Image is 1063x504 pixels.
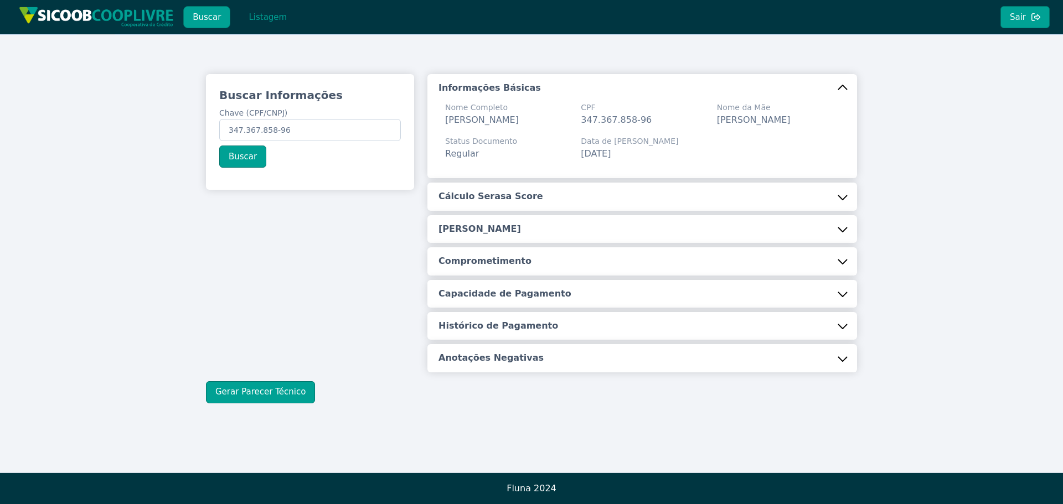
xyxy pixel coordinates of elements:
[427,74,857,102] button: Informações Básicas
[183,6,230,28] button: Buscar
[438,352,544,364] h5: Anotações Negativas
[427,280,857,308] button: Capacidade de Pagamento
[219,146,266,168] button: Buscar
[581,136,678,147] span: Data de [PERSON_NAME]
[438,82,541,94] h5: Informações Básicas
[19,7,174,27] img: img/sicoob_cooplivre.png
[445,136,517,147] span: Status Documento
[427,312,857,340] button: Histórico de Pagamento
[717,115,791,125] span: [PERSON_NAME]
[219,108,287,117] span: Chave (CPF/CNPJ)
[445,115,519,125] span: [PERSON_NAME]
[438,190,543,202] h5: Cálculo Serasa Score
[219,119,401,141] input: Chave (CPF/CNPJ)
[581,148,611,159] span: [DATE]
[239,6,296,28] button: Listagem
[445,102,519,113] span: Nome Completo
[1000,6,1050,28] button: Sair
[581,115,652,125] span: 347.367.858-96
[219,87,401,103] h3: Buscar Informações
[438,288,571,300] h5: Capacidade de Pagamento
[445,148,479,159] span: Regular
[427,344,857,372] button: Anotações Negativas
[427,247,857,275] button: Comprometimento
[438,223,521,235] h5: [PERSON_NAME]
[438,320,558,332] h5: Histórico de Pagamento
[717,102,791,113] span: Nome da Mãe
[427,183,857,210] button: Cálculo Serasa Score
[507,483,556,493] span: Fluna 2024
[206,381,315,403] button: Gerar Parecer Técnico
[427,215,857,243] button: [PERSON_NAME]
[581,102,652,113] span: CPF
[438,255,531,267] h5: Comprometimento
